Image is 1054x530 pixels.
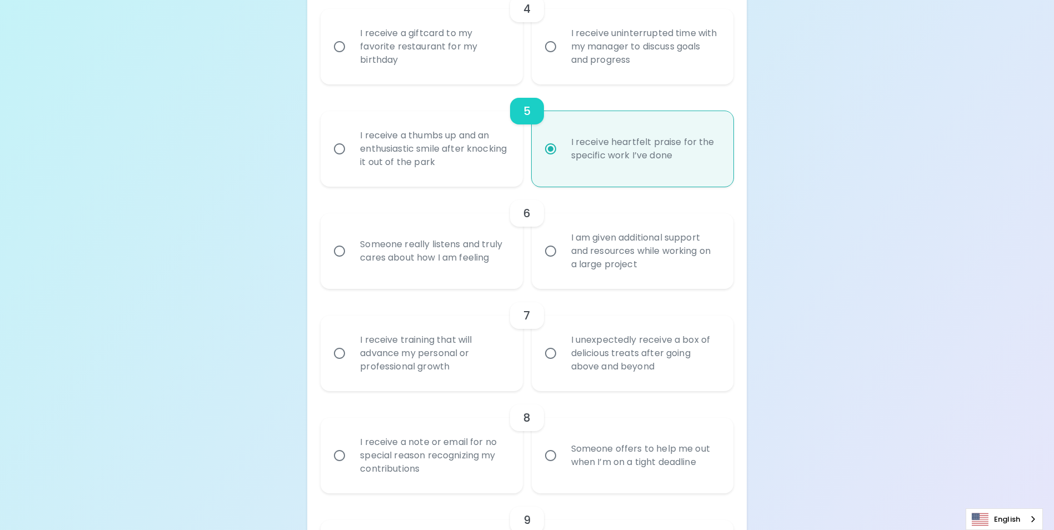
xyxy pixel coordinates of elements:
h6: 9 [523,511,531,529]
h6: 8 [523,409,531,427]
div: I receive heartfelt praise for the specific work I’ve done [562,122,727,176]
div: I unexpectedly receive a box of delicious treats after going above and beyond [562,320,727,387]
h6: 5 [523,102,531,120]
a: English [966,509,1042,529]
div: Language [966,508,1043,530]
h6: 7 [523,307,530,324]
div: I am given additional support and resources while working on a large project [562,218,727,284]
div: I receive a giftcard to my favorite restaurant for my birthday [351,13,516,80]
div: I receive a note or email for no special reason recognizing my contributions [351,422,516,489]
div: Someone really listens and truly cares about how I am feeling [351,224,516,278]
h6: 6 [523,204,531,222]
aside: Language selected: English [966,508,1043,530]
div: choice-group-check [321,84,733,187]
div: I receive training that will advance my personal or professional growth [351,320,516,387]
div: I receive a thumbs up and an enthusiastic smile after knocking it out of the park [351,116,516,182]
div: choice-group-check [321,391,733,493]
div: choice-group-check [321,187,733,289]
div: Someone offers to help me out when I’m on a tight deadline [562,429,727,482]
div: I receive uninterrupted time with my manager to discuss goals and progress [562,13,727,80]
div: choice-group-check [321,289,733,391]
